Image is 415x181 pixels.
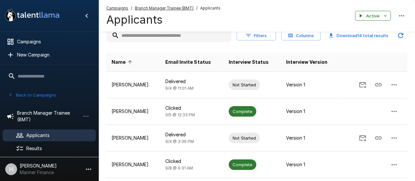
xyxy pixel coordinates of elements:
[165,86,194,91] span: 9/4 @ 11:01 AM
[112,135,155,141] p: [PERSON_NAME]
[286,58,327,66] span: Interview Version
[326,31,391,41] button: Download14 total results
[355,135,370,140] span: Send Invitation
[106,13,220,27] h4: Applicants
[370,135,386,140] span: Copy Interview Link
[165,112,195,117] span: 9/5 @ 12:33 PM
[229,135,260,141] span: Not Started
[286,108,334,115] p: Version 1
[165,105,218,111] p: Clicked
[165,166,193,170] span: 9/8 @ 6:31 AM
[237,31,276,41] button: Filters
[229,58,269,66] span: Interview Status
[286,135,334,141] p: Version 1
[229,162,256,168] span: Complete
[394,29,407,42] button: Updated Today - 10:21 AM
[112,161,155,168] p: [PERSON_NAME]
[370,81,386,87] span: Copy Interview Link
[165,58,211,66] span: Email Invite Status
[112,108,155,115] p: [PERSON_NAME]
[286,81,334,88] p: Version 1
[355,81,370,87] span: Send Invitation
[112,58,134,66] span: Name
[165,158,218,165] p: Clicked
[200,5,220,11] span: Applicants
[229,108,256,115] span: Complete
[112,81,155,88] p: [PERSON_NAME]
[229,82,260,88] span: Not Started
[135,6,194,11] u: Branch Manager Trainee (BMT)
[165,131,218,138] p: Delivered
[196,5,197,11] span: /
[281,31,321,41] button: Columns
[286,161,334,168] p: Version 1
[165,139,194,144] span: 9/4 @ 3:36 PM
[131,5,132,11] span: /
[355,11,391,21] button: Active
[106,6,128,11] u: Campaigns
[165,78,218,85] p: Delivered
